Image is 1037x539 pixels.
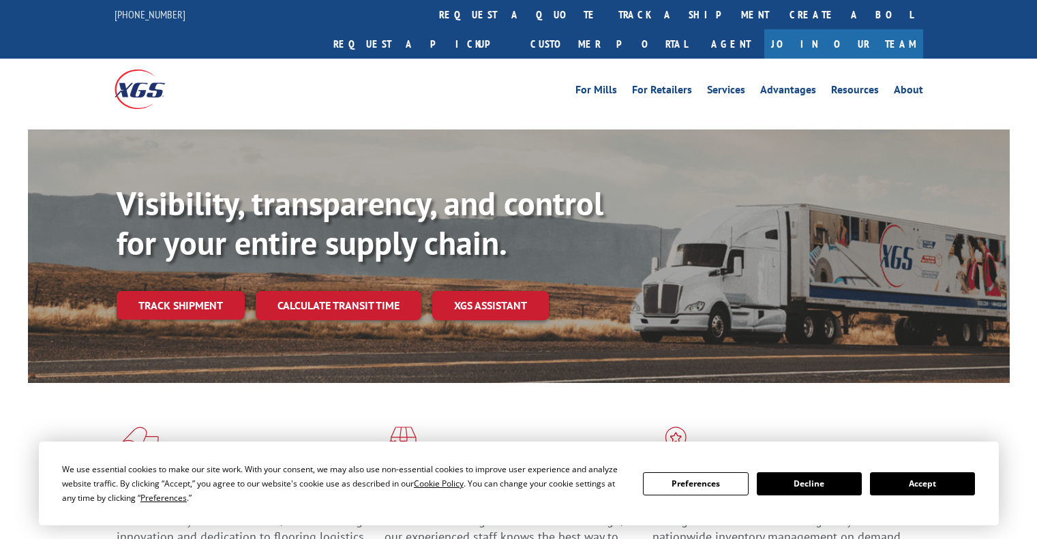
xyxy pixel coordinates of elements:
[432,291,549,320] a: XGS ASSISTANT
[643,472,748,495] button: Preferences
[697,29,764,59] a: Agent
[140,492,187,504] span: Preferences
[632,84,692,99] a: For Retailers
[385,427,417,462] img: xgs-icon-focused-on-flooring-red
[62,462,627,505] div: We use essential cookies to make our site work. With your consent, we may also use non-essential ...
[870,472,975,495] button: Accept
[575,84,617,99] a: For Mills
[39,442,999,525] div: Cookie Consent Prompt
[764,29,923,59] a: Join Our Team
[323,29,520,59] a: Request a pickup
[760,84,816,99] a: Advantages
[707,84,745,99] a: Services
[256,291,421,320] a: Calculate transit time
[117,427,159,462] img: xgs-icon-total-supply-chain-intelligence-red
[520,29,697,59] a: Customer Portal
[894,84,923,99] a: About
[757,472,862,495] button: Decline
[414,478,464,489] span: Cookie Policy
[117,291,245,320] a: Track shipment
[117,182,603,264] b: Visibility, transparency, and control for your entire supply chain.
[831,84,879,99] a: Resources
[652,427,700,462] img: xgs-icon-flagship-distribution-model-red
[115,7,185,21] a: [PHONE_NUMBER]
